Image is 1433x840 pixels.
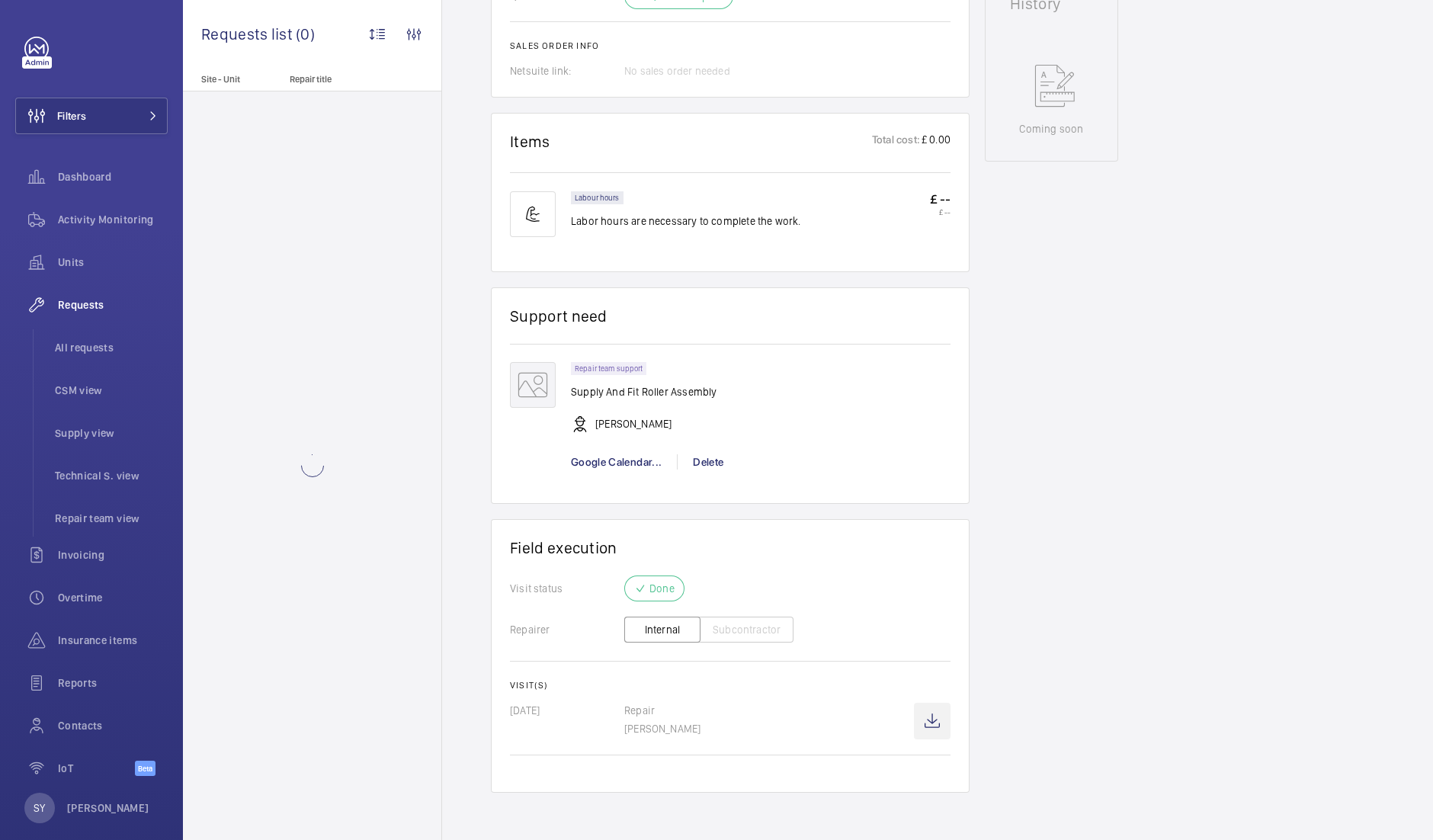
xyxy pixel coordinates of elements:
[34,800,45,816] p: SY
[58,633,168,648] span: Insurance items
[571,213,801,229] p: Labor hours are necessary to complete the work.
[201,24,296,43] span: Requests list
[15,98,168,134] button: Filters
[510,680,951,691] h2: Visit(s)
[575,195,620,200] p: Labour hours
[571,454,677,470] div: Google Calendar...
[575,366,643,371] p: Repair team support
[510,538,951,557] h1: Field execution
[67,800,149,816] p: [PERSON_NAME]
[700,617,793,643] button: Subcontractor
[58,297,168,313] span: Requests
[58,718,168,733] span: Contacts
[510,191,556,237] img: muscle-sm.svg
[510,40,951,51] h2: Sales order info
[571,384,716,399] p: Supply And Fit Roller Assembly
[1019,121,1083,136] p: Coming soon
[872,132,920,151] p: Total cost:
[595,416,672,431] p: [PERSON_NAME]
[58,212,168,227] span: Activity Monitoring
[58,590,168,605] span: Overtime
[930,191,951,207] p: £ --
[58,761,135,776] span: IoT
[649,581,675,596] p: Done
[58,169,168,184] span: Dashboard
[920,132,951,151] p: £ 0.00
[58,675,168,691] span: Reports
[624,703,914,718] p: Repair
[58,255,168,270] span: Units
[510,306,608,325] h1: Support need
[55,340,168,355] span: All requests
[930,207,951,216] p: £ --
[135,761,155,776] span: Beta
[55,383,168,398] span: CSM view
[55,468,168,483] span: Technical S. view
[624,721,914,736] p: [PERSON_NAME]
[624,617,700,643] button: Internal
[677,454,739,470] div: Delete
[55,425,168,441] span: Supply view
[58,547,168,563] span: Invoicing
[290,74,390,85] p: Repair title
[510,703,624,718] p: [DATE]
[55,511,168,526] span: Repair team view
[57,108,86,123] span: Filters
[510,132,550,151] h1: Items
[183,74,284,85] p: Site - Unit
